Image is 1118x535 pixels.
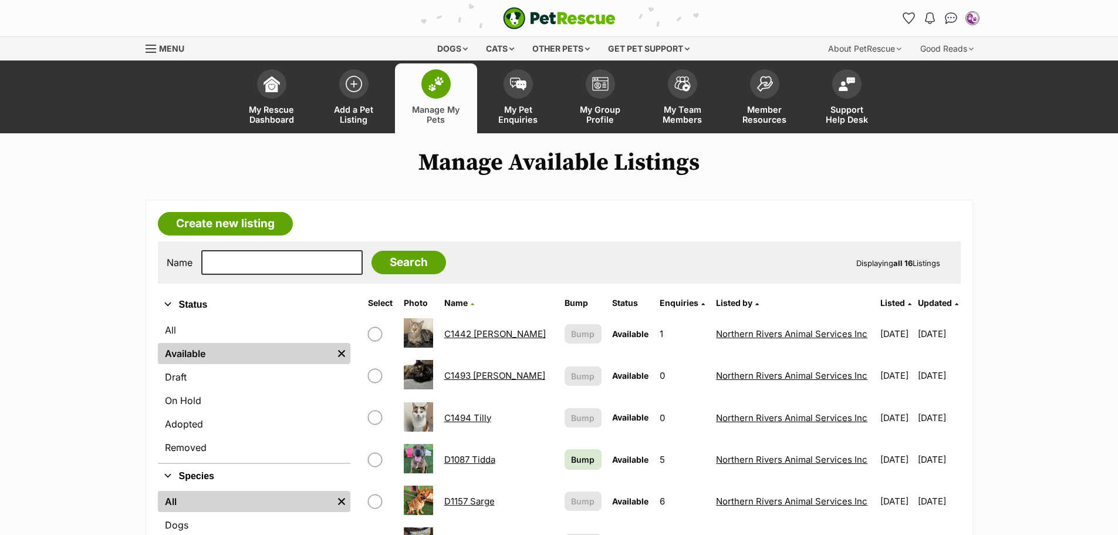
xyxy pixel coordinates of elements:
[313,63,395,133] a: Add a Pet Listing
[820,37,910,60] div: About PetRescue
[399,294,438,312] th: Photo
[716,298,752,308] span: Listed by
[444,298,468,308] span: Name
[565,324,602,344] button: Bump
[158,366,350,388] a: Draft
[880,298,905,308] span: Listed
[146,37,192,58] a: Menu
[444,370,545,381] a: C1493 [PERSON_NAME]
[565,408,602,428] button: Bump
[333,343,350,364] a: Remove filter
[571,495,595,507] span: Bump
[674,76,691,92] img: team-members-icon-5396bd8760b3fe7c0b43da4ab00e1e3bb1a5d9ba89233759b79545d2d3fc5d0d.svg
[503,7,616,29] a: PetRescue
[429,37,476,60] div: Dogs
[264,76,280,92] img: dashboard-icon-eb2f2d2d3e046f16d808141f083e7271f6b2e854fb5c12c21221c1fb7104beca.svg
[655,439,710,480] td: 5
[492,105,545,125] span: My Pet Enquiries
[876,314,917,354] td: [DATE]
[607,294,654,312] th: Status
[641,63,724,133] a: My Team Members
[880,298,911,308] a: Listed
[158,212,293,235] a: Create new listing
[655,398,710,438] td: 0
[510,78,526,90] img: pet-enquiries-icon-7e3ad2cf08bfb03b45e93fb7055b45f3efa6380592205ae92323e6603595dc1f.svg
[876,439,917,480] td: [DATE]
[918,481,959,521] td: [DATE]
[167,257,192,268] label: Name
[612,455,648,465] span: Available
[395,63,477,133] a: Manage My Pets
[967,12,978,24] img: Northern Rivers Animal Services Inc profile pic
[560,294,606,312] th: Bump
[444,298,474,308] a: Name
[346,76,362,92] img: add-pet-listing-icon-0afa8454b4691262ce3f59096e99ab1cd57d4a30225e0717b998d2c9b9846f56.svg
[963,9,982,28] button: My account
[724,63,806,133] a: Member Resources
[571,370,595,382] span: Bump
[559,63,641,133] a: My Group Profile
[158,343,333,364] a: Available
[921,9,940,28] button: Notifications
[478,37,522,60] div: Cats
[444,454,495,465] a: D1087 Tidda
[716,454,867,465] a: Northern Rivers Animal Services Inc
[912,37,982,60] div: Good Reads
[918,298,958,308] a: Updated
[444,328,546,339] a: C1442 [PERSON_NAME]
[571,453,595,466] span: Bump
[158,437,350,458] a: Removed
[876,355,917,396] td: [DATE]
[655,314,710,354] td: 1
[574,105,627,125] span: My Group Profile
[477,63,559,133] a: My Pet Enquiries
[876,481,917,521] td: [DATE]
[756,76,773,92] img: member-resources-icon-8e73f808a243e03378d46382f2149f9095a855e16c252ad45f914b54edf8863c.svg
[918,439,959,480] td: [DATE]
[333,491,350,512] a: Remove filter
[444,412,491,423] a: C1494 Tilly
[565,492,602,511] button: Bump
[565,366,602,386] button: Bump
[655,355,710,396] td: 0
[159,43,184,53] span: Menu
[158,491,333,512] a: All
[918,398,959,438] td: [DATE]
[716,298,759,308] a: Listed by
[839,77,855,91] img: help-desk-icon-fdf02630f3aa405de69fd3d07c3f3aa587a6932b1a1747fa1d2bba05be0121f9.svg
[571,328,595,340] span: Bump
[612,329,648,339] span: Available
[592,77,609,91] img: group-profile-icon-3fa3cf56718a62981997c0bc7e787c4b2cf8bcc04b72c1350f741eb67cf2f40e.svg
[410,105,462,125] span: Manage My Pets
[918,298,952,308] span: Updated
[738,105,791,125] span: Member Resources
[612,496,648,506] span: Available
[444,496,495,507] a: D1157 Sarge
[918,355,959,396] td: [DATE]
[820,105,873,125] span: Support Help Desk
[612,412,648,422] span: Available
[716,370,867,381] a: Northern Rivers Animal Services Inc
[660,298,705,308] a: Enquiries
[806,63,888,133] a: Support Help Desk
[231,63,313,133] a: My Rescue Dashboard
[716,328,867,339] a: Northern Rivers Animal Services Inc
[656,105,709,125] span: My Team Members
[158,469,350,484] button: Species
[600,37,698,60] div: Get pet support
[918,314,959,354] td: [DATE]
[716,412,867,423] a: Northern Rivers Animal Services Inc
[371,251,446,274] input: Search
[925,12,934,24] img: notifications-46538b983faf8c2785f20acdc204bb7945ddae34d4c08c2a6579f10ce5e182be.svg
[893,258,913,268] strong: all 16
[945,12,957,24] img: chat-41dd97257d64d25036548639549fe6c8038ab92f7586957e7f3b1b290dea8141.svg
[158,297,350,312] button: Status
[900,9,982,28] ul: Account quick links
[158,319,350,341] a: All
[428,76,444,92] img: manage-my-pets-icon-02211641906a0b7f246fdf0571729dbe1e7629f14944591b6c1af311fb30b64b.svg
[942,9,961,28] a: Conversations
[327,105,380,125] span: Add a Pet Listing
[363,294,398,312] th: Select
[660,298,698,308] span: translation missing: en.admin.listings.index.attributes.enquiries
[245,105,298,125] span: My Rescue Dashboard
